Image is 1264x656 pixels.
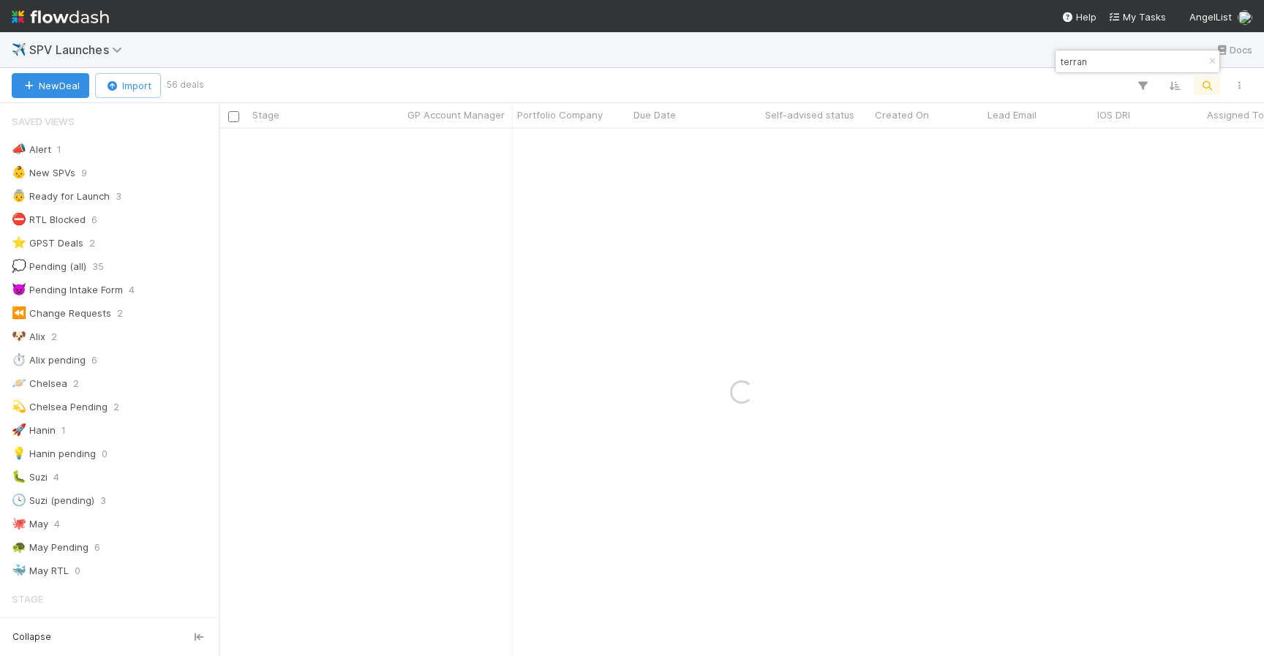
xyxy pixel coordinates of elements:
span: Lead Email [987,108,1037,122]
span: 💡 [12,447,26,459]
span: 🪐 [12,377,26,389]
span: ⭐ [12,236,26,249]
span: 💭 [12,260,26,272]
span: IOS DRI [1097,108,1130,122]
span: Assigned To [1207,108,1264,122]
span: 3 [116,187,121,206]
span: 4 [53,468,59,486]
span: 🐛 [12,470,26,483]
span: Self-advised status [765,108,854,122]
span: 35 [92,257,104,276]
div: Pending Intake Form [12,281,123,299]
div: Hanin pending [12,445,96,463]
span: 0 [75,562,80,580]
span: 🐢 [12,540,26,553]
span: 9 [81,164,87,182]
div: Hanin [12,421,56,440]
span: My Tasks [1108,11,1166,23]
div: RTL Blocked [12,211,86,229]
span: 2 [117,304,123,323]
span: 🐶 [12,330,26,342]
div: Ready for Launch [12,187,110,206]
span: Due Date [633,108,676,122]
img: avatar_ac990a78-52d7-40f8-b1fe-cbbd1cda261e.png [1238,10,1252,25]
div: New SPVs [12,164,75,182]
span: Stage [252,108,279,122]
span: 2 [113,398,119,416]
span: 6 [94,538,100,557]
div: Suzi (pending) [12,491,94,510]
span: 👿 [12,283,26,295]
input: Search... [1058,53,1204,70]
span: ⏱️ [12,353,26,366]
span: Stage [12,584,43,614]
div: Alix pending [12,351,86,369]
button: NewDeal [12,73,89,98]
span: 1 [57,140,61,159]
span: GP Account Manager [407,108,505,122]
div: May RTL [12,562,69,580]
span: Collapse [12,630,51,644]
div: GPST Deals [12,234,83,252]
span: 👶 [12,166,26,178]
span: ⛔ [12,213,26,225]
span: 🚀 [12,423,26,436]
span: ⏪ [12,306,26,319]
div: May Pending [12,538,89,557]
a: Docs [1215,41,1252,59]
span: 📣 [12,143,26,155]
small: 56 deals [167,78,204,91]
div: Alix [12,328,45,346]
span: 4 [54,515,60,533]
span: 2 [51,328,57,346]
span: Created On [875,108,929,122]
span: 6 [91,351,97,369]
span: 💫 [12,400,26,412]
span: 1 [61,421,66,440]
span: 2 [73,374,79,393]
span: SPV Launches [29,42,129,57]
span: ✈️ [12,43,26,56]
input: Toggle All Rows Selected [228,111,239,122]
div: Change Requests [12,304,111,323]
div: Help [1061,10,1096,24]
span: 3 [100,491,106,510]
span: 🕓 [12,494,26,506]
span: AngelList [1189,11,1232,23]
span: 6 [91,211,97,229]
span: 0 [102,445,108,463]
img: logo-inverted-e16ddd16eac7371096b0.svg [12,4,109,29]
div: Suzi [12,468,48,486]
div: Chelsea [12,374,67,393]
span: 2 [89,234,95,252]
div: Chelsea Pending [12,398,108,416]
span: 👵 [12,189,26,202]
div: May [12,515,48,533]
div: Alert [12,140,51,159]
span: 🐙 [12,517,26,529]
span: Portfolio Company [517,108,603,122]
span: 🐳 [12,564,26,576]
button: Import [95,73,161,98]
span: Saved Views [12,107,75,136]
div: Pending (all) [12,257,86,276]
span: 4 [129,281,135,299]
